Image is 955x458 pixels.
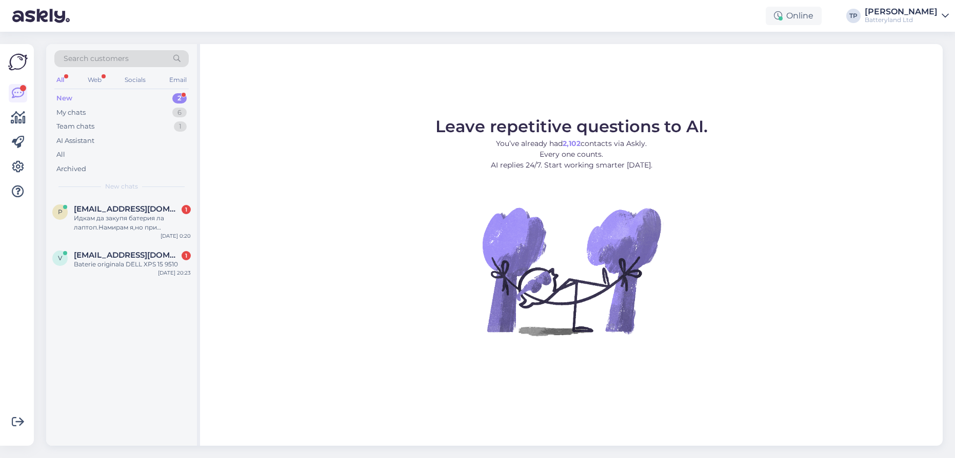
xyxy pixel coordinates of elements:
div: 1 [182,205,191,214]
div: TP [846,9,861,23]
div: Online [766,7,822,25]
div: Archived [56,164,86,174]
div: Web [86,73,104,87]
span: v [58,254,62,262]
div: Team chats [56,121,94,132]
div: All [54,73,66,87]
img: Askly Logo [8,52,28,72]
span: Search customers [64,53,129,64]
div: [PERSON_NAME] [865,8,938,16]
div: Baterie originala DELL XPS 15 9510 [74,260,191,269]
div: Идкам да закупя батерия ла лаптоп.Намирам я,но при попълване на формуляра не ме пудса да продължа... [74,214,191,232]
div: My chats [56,108,86,118]
span: proffiler_@abv.bg [74,204,181,214]
img: No Chat active [479,179,664,363]
div: All [56,150,65,160]
span: New chats [105,182,138,191]
div: New [56,93,72,103]
div: Batteryland Ltd [865,16,938,24]
p: You’ve already had contacts via Askly. Every one counts. AI replies 24/7. Start working smarter [... [435,138,708,171]
span: Leave repetitive questions to AI. [435,116,708,136]
div: 1 [174,121,187,132]
div: [DATE] 0:20 [161,232,191,240]
div: AI Assistant [56,136,94,146]
div: 1 [182,251,191,260]
div: [DATE] 20:23 [158,269,191,277]
div: Socials [123,73,148,87]
div: Email [167,73,189,87]
div: 6 [172,108,187,118]
b: 2,102 [563,139,581,148]
div: 2 [172,93,187,103]
span: victor.posderie@gmail.com [74,251,181,260]
span: p [58,208,63,216]
a: [PERSON_NAME]Batteryland Ltd [865,8,949,24]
